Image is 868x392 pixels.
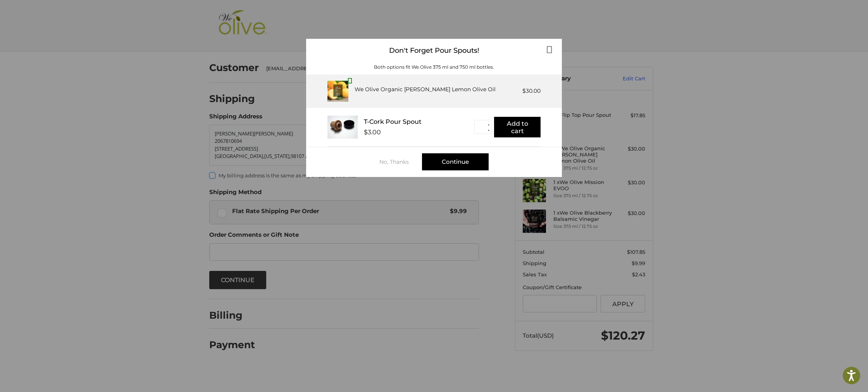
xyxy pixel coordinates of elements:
[355,85,496,94] div: We Olive Organic [PERSON_NAME] Lemon Olive Oil
[327,116,358,139] img: T_Cork__22625.1711686153.233.225.jpg
[486,121,491,127] button: ▲
[11,12,88,18] p: We're away right now. Please check back later!
[306,39,562,62] div: Don't Forget Pour Spouts!
[494,117,541,137] button: Add to cart
[364,128,381,136] div: $3.00
[89,10,98,19] button: Open LiveChat chat widget
[522,87,541,95] div: $30.00
[379,159,422,165] div: No, Thanks
[306,64,562,71] div: Both options fit We Olive 375 ml and 750 ml bottles.
[364,118,474,125] div: T-Cork Pour Spout
[486,127,491,133] button: ▼
[422,153,489,170] div: Continue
